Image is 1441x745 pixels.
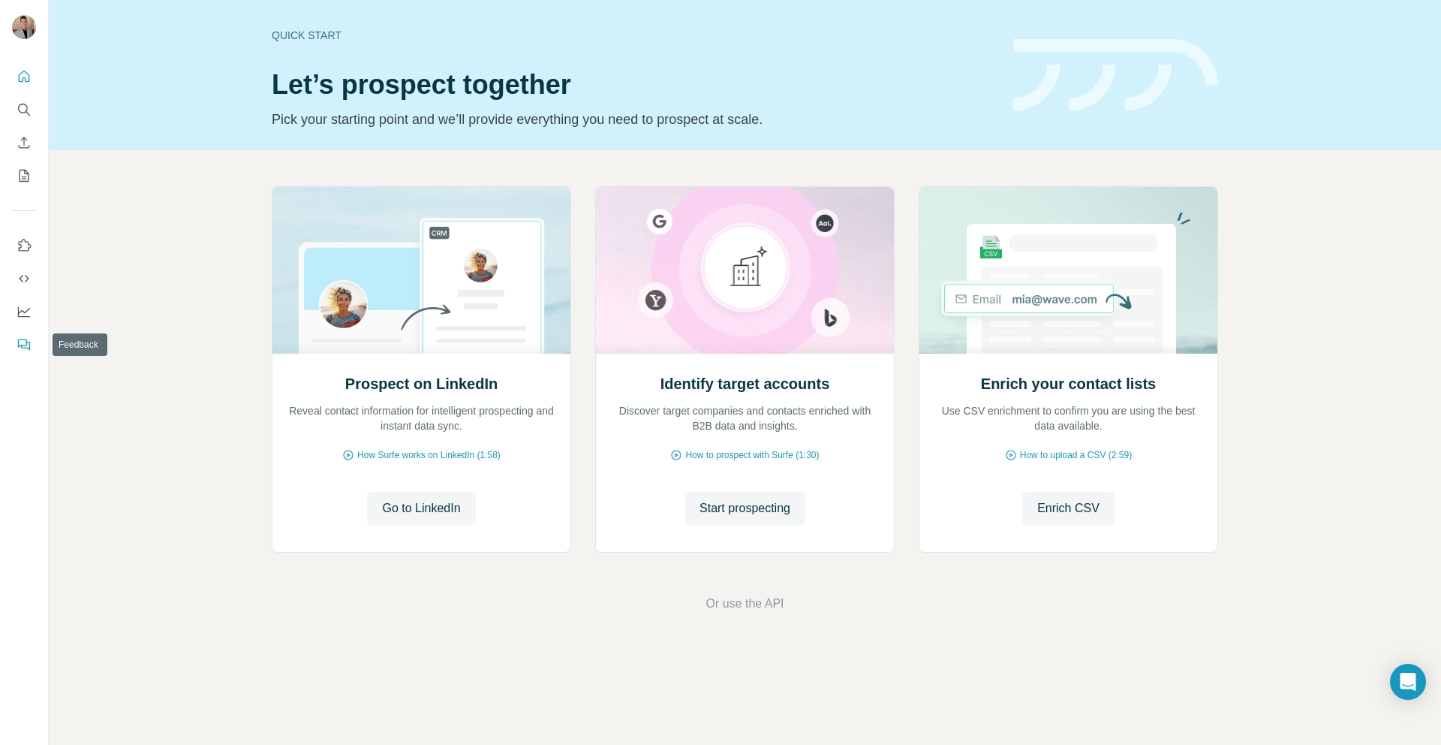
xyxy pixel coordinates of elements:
h2: Enrich your contact lists [981,373,1156,394]
h1: Let’s prospect together [272,70,995,100]
button: Or use the API [705,595,784,613]
button: Dashboard [12,298,36,325]
img: Enrich your contact lists [919,187,1218,354]
button: Enrich CSV [12,129,36,156]
span: How to upload a CSV (2:59) [1020,448,1132,462]
h2: Prospect on LinkedIn [345,373,498,394]
img: Prospect on LinkedIn [272,187,571,354]
div: Open Intercom Messenger [1390,664,1426,700]
button: Go to LinkedIn [367,492,475,525]
span: Start prospecting [699,499,790,517]
button: Feedback [12,331,36,358]
button: Quick start [12,63,36,90]
img: Avatar [12,15,36,39]
button: Enrich CSV [1022,492,1115,525]
h2: Identify target accounts [660,373,830,394]
p: Discover target companies and contacts enriched with B2B data and insights. [611,403,879,433]
span: Enrich CSV [1037,499,1100,517]
p: Pick your starting point and we’ll provide everything you need to prospect at scale. [272,109,995,130]
img: banner [1013,39,1218,112]
button: My lists [12,162,36,189]
img: Identify target accounts [595,187,895,354]
button: Search [12,96,36,123]
span: How Surfe works on LinkedIn (1:58) [357,448,501,462]
div: Quick start [272,28,995,43]
button: Start prospecting [684,492,805,525]
span: How to prospect with Surfe (1:30) [685,448,819,462]
button: Use Surfe on LinkedIn [12,232,36,259]
button: Use Surfe API [12,265,36,292]
span: Go to LinkedIn [382,499,460,517]
p: Reveal contact information for intelligent prospecting and instant data sync. [287,403,555,433]
p: Use CSV enrichment to confirm you are using the best data available. [934,403,1202,433]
